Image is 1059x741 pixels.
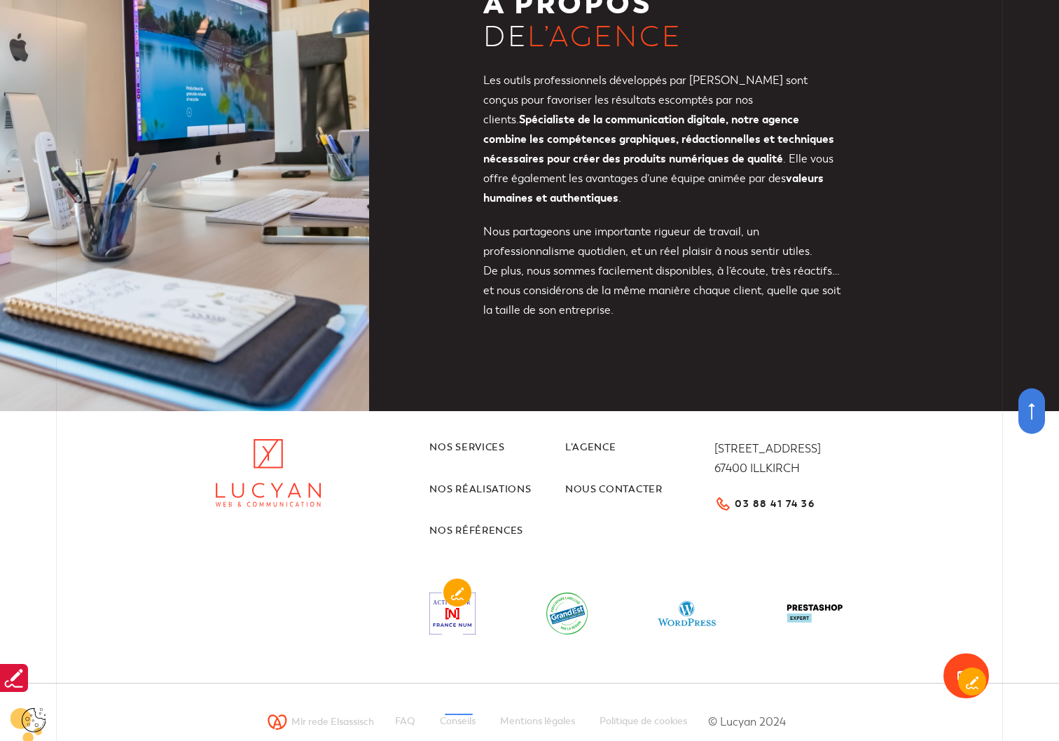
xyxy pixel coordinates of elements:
a: Modifier [443,579,471,607]
span: 03 88 41 74 36 [735,499,815,508]
a: Nos services [429,439,565,457]
a: Conseils [440,713,476,730]
div: [STREET_ADDRESS] 67400 ILLKIRCH [714,439,843,478]
a: Nous contacter [565,481,701,499]
a: Nos réalisations [429,481,565,499]
a: Modifier [958,667,986,695]
a: Mentions légales [500,713,575,730]
a: Nos références [429,522,565,540]
span: Mìr rede Elsassisch [291,716,374,728]
a: L’agence [565,439,701,457]
a: 03 88 41 74 36 [714,494,815,513]
a: © Lucyan 2024 [701,712,792,732]
a: FAQ [395,713,415,730]
a: Politique de cookies [600,713,687,730]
